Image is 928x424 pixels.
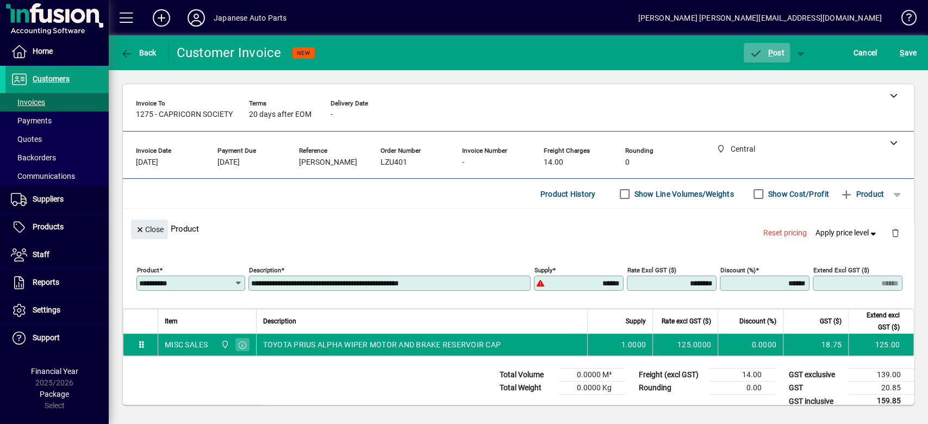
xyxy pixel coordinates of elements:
[763,227,807,239] span: Reset pricing
[854,44,877,61] span: Cancel
[544,158,563,167] span: 14.00
[33,74,70,83] span: Customers
[5,38,109,65] a: Home
[766,189,829,199] label: Show Cost/Profit
[5,167,109,185] a: Communications
[534,266,552,274] mat-label: Supply
[849,382,914,395] td: 20.85
[249,266,281,274] mat-label: Description
[135,221,164,239] span: Close
[536,184,600,204] button: Product History
[633,382,709,395] td: Rounding
[179,8,214,28] button: Profile
[177,44,282,61] div: Customer Invoice
[718,334,783,356] td: 0.0000
[813,266,869,274] mat-label: Extend excl GST ($)
[783,395,849,408] td: GST inclusive
[11,153,56,162] span: Backorders
[5,325,109,352] a: Support
[144,8,179,28] button: Add
[5,186,109,213] a: Suppliers
[11,172,75,180] span: Communications
[5,297,109,324] a: Settings
[263,339,501,350] span: TOYOTA PRIUS ALPHA WIPER MOTOR AND BRAKE RESERVOIR CAP
[783,334,848,356] td: 18.75
[33,222,64,231] span: Products
[263,315,296,327] span: Description
[5,214,109,241] a: Products
[820,315,842,327] span: GST ($)
[120,48,157,57] span: Back
[33,195,64,203] span: Suppliers
[621,339,646,350] span: 1.0000
[136,110,233,119] span: 1275 - CAPRICORN SOCIETY
[5,148,109,167] a: Backorders
[249,110,312,119] span: 20 days after EOM
[709,369,775,382] td: 14.00
[815,227,879,239] span: Apply price level
[137,266,159,274] mat-label: Product
[11,98,45,107] span: Invoices
[31,367,78,376] span: Financial Year
[849,395,914,408] td: 159.85
[40,390,69,398] span: Package
[783,382,849,395] td: GST
[882,220,908,246] button: Delete
[33,250,49,259] span: Staff
[218,339,231,351] span: Central
[893,2,914,38] a: Knowledge Base
[559,369,625,382] td: 0.0000 M³
[5,111,109,130] a: Payments
[759,223,811,243] button: Reset pricing
[128,224,171,234] app-page-header-button: Close
[739,315,776,327] span: Discount (%)
[625,158,630,167] span: 0
[5,269,109,296] a: Reports
[749,48,784,57] span: ost
[136,158,158,167] span: [DATE]
[900,44,917,61] span: ave
[11,116,52,125] span: Payments
[659,339,711,350] div: 125.0000
[117,43,159,63] button: Back
[5,93,109,111] a: Invoices
[840,185,884,203] span: Product
[633,369,709,382] td: Freight (excl GST)
[109,43,169,63] app-page-header-button: Back
[165,339,208,350] div: MISC SALES
[848,334,913,356] td: 125.00
[331,110,333,119] span: -
[33,278,59,286] span: Reports
[662,315,711,327] span: Rate excl GST ($)
[632,189,734,199] label: Show Line Volumes/Weights
[744,43,790,63] button: Post
[768,48,773,57] span: P
[165,315,178,327] span: Item
[626,315,646,327] span: Supply
[33,305,60,314] span: Settings
[123,209,914,248] div: Product
[540,185,596,203] span: Product History
[720,266,756,274] mat-label: Discount (%)
[214,9,287,27] div: Japanese Auto Parts
[11,135,42,144] span: Quotes
[627,266,676,274] mat-label: Rate excl GST ($)
[783,369,849,382] td: GST exclusive
[851,43,880,63] button: Cancel
[5,241,109,269] a: Staff
[381,158,407,167] span: LZU401
[217,158,240,167] span: [DATE]
[33,333,60,342] span: Support
[559,382,625,395] td: 0.0000 Kg
[897,43,919,63] button: Save
[882,228,908,238] app-page-header-button: Delete
[834,184,889,204] button: Product
[33,47,53,55] span: Home
[297,49,310,57] span: NEW
[5,130,109,148] a: Quotes
[494,369,559,382] td: Total Volume
[494,382,559,395] td: Total Weight
[855,309,900,333] span: Extend excl GST ($)
[299,158,357,167] span: [PERSON_NAME]
[900,48,904,57] span: S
